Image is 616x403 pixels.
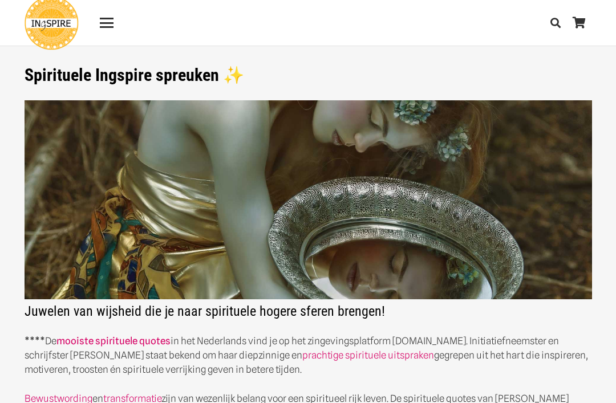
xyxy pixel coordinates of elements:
[25,334,592,377] p: De in het Nederlands vind je op het zingevingsplatform [DOMAIN_NAME]. Initiatiefneemster en schri...
[56,335,171,347] a: mooiste spirituele quotes
[25,100,592,320] h2: Juwelen van wijsheid die je naar spirituele hogere sferen brengen!
[544,9,567,37] a: Zoeken
[92,16,121,30] a: Menu
[25,100,592,300] img: Blijf bij jezelf spreuken en wijsheden van ingspire
[302,349,434,361] a: prachtige spirituele uitspraken
[25,65,592,86] h1: Spirituele Ingspire spreuken ✨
